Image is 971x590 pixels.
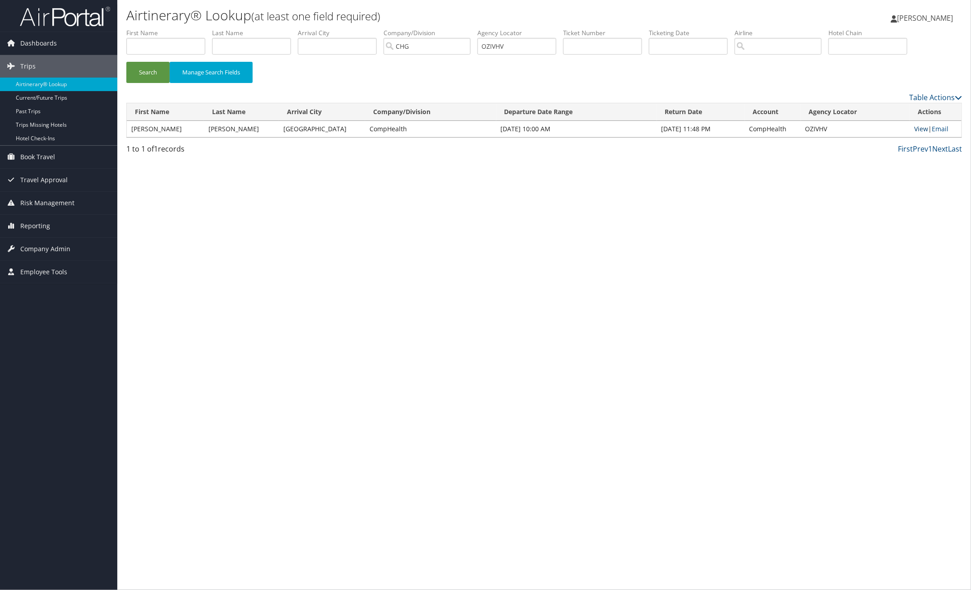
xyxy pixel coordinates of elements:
[932,124,948,133] a: Email
[496,121,657,137] td: [DATE] 10:00 AM
[909,92,962,102] a: Table Actions
[20,146,55,168] span: Book Travel
[657,103,745,121] th: Return Date: activate to sort column ascending
[20,6,110,27] img: airportal-logo.png
[801,103,910,121] th: Agency Locator: activate to sort column ascending
[279,103,365,121] th: Arrival City: activate to sort column ascending
[20,169,68,191] span: Travel Approval
[127,121,204,137] td: [PERSON_NAME]
[948,144,962,154] a: Last
[910,103,962,121] th: Actions
[914,124,928,133] a: View
[913,144,928,154] a: Prev
[20,238,70,260] span: Company Admin
[649,28,735,37] label: Ticketing Date
[127,103,204,121] th: First Name: activate to sort column ascending
[20,192,74,214] span: Risk Management
[828,28,914,37] label: Hotel Chain
[298,28,384,37] label: Arrival City
[496,103,657,121] th: Departure Date Range: activate to sort column ascending
[801,121,910,137] td: OZIVHV
[279,121,365,137] td: [GEOGRAPHIC_DATA]
[898,144,913,154] a: First
[20,55,36,78] span: Trips
[126,28,212,37] label: First Name
[897,13,953,23] span: [PERSON_NAME]
[365,103,496,121] th: Company/Division
[745,121,801,137] td: CompHealth
[477,28,563,37] label: Agency Locator
[20,261,67,283] span: Employee Tools
[928,144,932,154] a: 1
[20,215,50,237] span: Reporting
[204,103,279,121] th: Last Name: activate to sort column ascending
[126,62,170,83] button: Search
[126,6,684,25] h1: Airtinerary® Lookup
[20,32,57,55] span: Dashboards
[657,121,745,137] td: [DATE] 11:48 PM
[154,144,158,154] span: 1
[735,28,828,37] label: Airline
[891,5,962,32] a: [PERSON_NAME]
[932,144,948,154] a: Next
[126,143,325,159] div: 1 to 1 of records
[212,28,298,37] label: Last Name
[563,28,649,37] label: Ticket Number
[745,103,801,121] th: Account: activate to sort column ascending
[910,121,962,137] td: |
[204,121,279,137] td: [PERSON_NAME]
[384,28,477,37] label: Company/Division
[170,62,253,83] button: Manage Search Fields
[365,121,496,137] td: CompHealth
[251,9,380,23] small: (at least one field required)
